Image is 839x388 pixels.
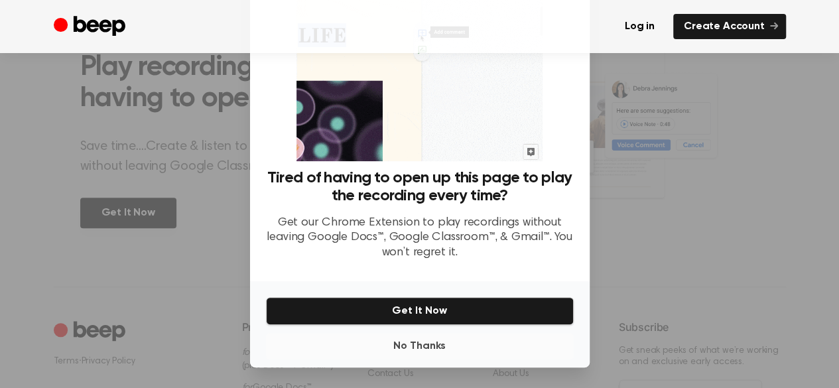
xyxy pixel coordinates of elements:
[266,333,574,359] button: No Thanks
[673,14,786,39] a: Create Account
[266,216,574,261] p: Get our Chrome Extension to play recordings without leaving Google Docs™, Google Classroom™, & Gm...
[266,297,574,325] button: Get It Now
[266,169,574,205] h3: Tired of having to open up this page to play the recording every time?
[54,14,129,40] a: Beep
[614,14,665,39] a: Log in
